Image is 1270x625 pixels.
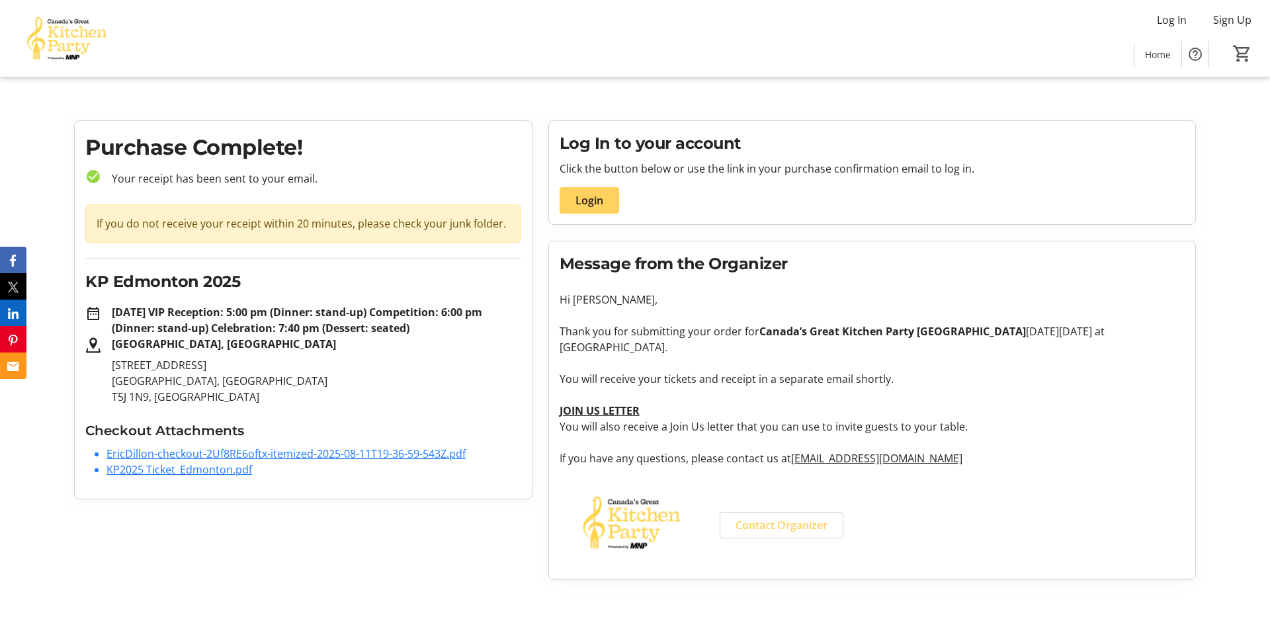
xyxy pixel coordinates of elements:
[560,482,704,563] img: Canada’s Great Kitchen Party logo
[85,132,521,163] h1: Purchase Complete!
[736,517,827,533] span: Contact Organizer
[112,357,521,405] p: [STREET_ADDRESS] [GEOGRAPHIC_DATA], [GEOGRAPHIC_DATA] T5J 1N9, [GEOGRAPHIC_DATA]
[106,462,252,477] a: KP2025 Ticket_Edmonton.pdf
[1203,9,1262,30] button: Sign Up
[1230,42,1254,65] button: Cart
[560,161,1185,177] p: Click the button below or use the link in your purchase confirmation email to log in.
[112,305,482,335] strong: [DATE] VIP Reception: 5:00 pm (Dinner: stand-up) Competition: 6:00 pm (Dinner: stand-up) Celebrat...
[8,5,126,71] img: Canada’s Great Kitchen Party's Logo
[575,192,603,208] span: Login
[85,204,521,243] div: If you do not receive your receipt within 20 minutes, please check your junk folder.
[560,292,1185,308] p: Hi [PERSON_NAME],
[1146,9,1197,30] button: Log In
[1213,12,1251,28] span: Sign Up
[759,324,1026,339] strong: Canada’s Great Kitchen Party [GEOGRAPHIC_DATA]
[720,512,843,538] a: Contact Organizer
[101,171,521,187] p: Your receipt has been sent to your email.
[560,371,1185,387] p: You will receive your tickets and receipt in a separate email shortly.
[112,337,336,351] strong: [GEOGRAPHIC_DATA], [GEOGRAPHIC_DATA]
[1145,48,1171,62] span: Home
[85,169,101,185] mat-icon: check_circle
[85,306,101,321] mat-icon: date_range
[560,187,619,214] button: Login
[1157,12,1187,28] span: Log In
[791,451,962,466] u: [EMAIL_ADDRESS][DOMAIN_NAME]
[560,403,640,418] u: JOIN US LETTER
[560,252,1185,276] h2: Message from the Organizer
[560,419,1185,435] p: You will also receive a Join Us letter that you can use to invite guests to your table.
[1182,41,1208,67] button: Help
[560,132,1185,155] h2: Log In to your account
[560,450,1185,466] p: If you have any questions, please contact us at
[85,270,521,294] h2: KP Edmonton 2025
[85,421,521,440] h3: Checkout Attachments
[106,446,466,461] a: EricDillon-checkout-2Uf8RE6oftx-itemized-2025-08-11T19-36-59-543Z.pdf
[1134,42,1181,67] a: Home
[560,323,1185,355] p: Thank you for submitting your order for [DATE][DATE] at [GEOGRAPHIC_DATA].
